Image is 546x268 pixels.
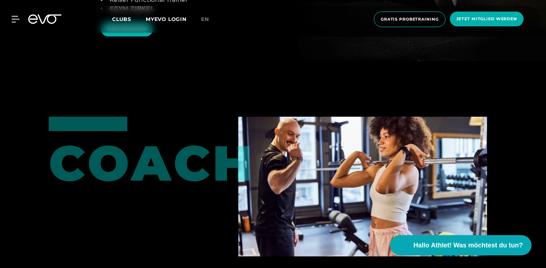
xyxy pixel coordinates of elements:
[201,16,209,22] span: en
[390,235,532,255] button: Hallo Athlet! Was möchtest du tun?
[381,16,439,22] span: Gratis Probetraining
[146,16,187,22] a: MYEVO LOGIN
[112,16,131,22] span: Clubs
[413,241,523,250] span: Hallo Athlet! Was möchtest du tun?
[201,15,218,23] a: en
[238,117,487,256] img: PERSONAL TRAINING
[112,16,146,22] a: Clubs
[448,12,526,27] a: Jetzt Mitglied werden
[372,12,448,27] a: Gratis Probetraining
[49,117,108,188] div: COACH
[456,16,517,22] span: Jetzt Mitglied werden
